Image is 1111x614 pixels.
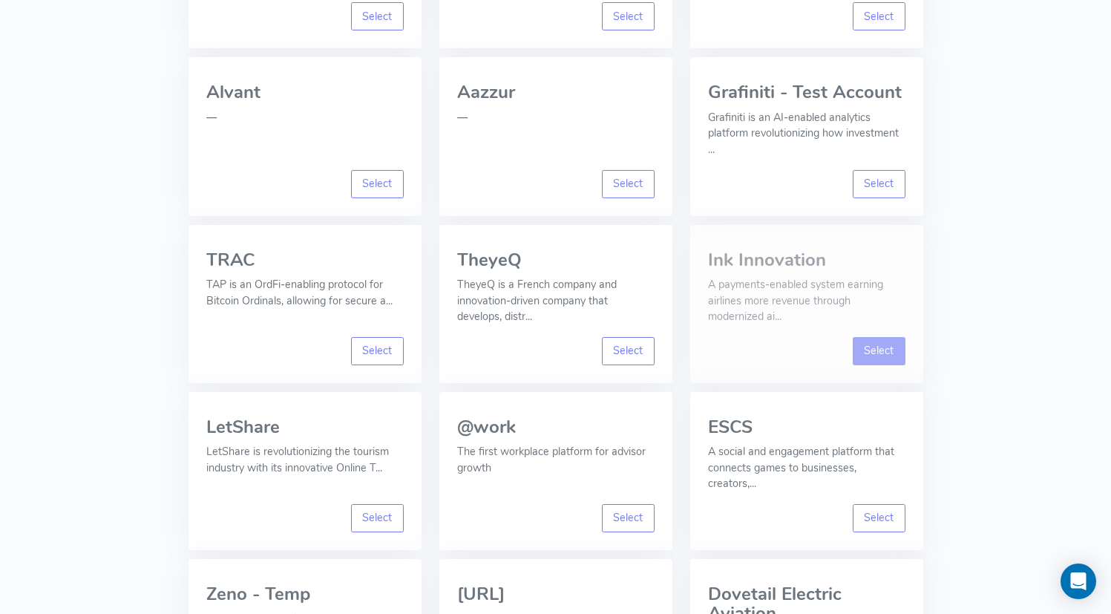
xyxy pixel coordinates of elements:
[457,110,655,126] p: —
[457,417,655,437] h3: @work
[708,110,905,158] p: Grafiniti is an AI-enabled analytics platform revolutionizing how investment ...
[708,444,905,492] p: A social and engagement platform that connects games to businesses, creators,...
[602,504,655,532] a: Select
[853,337,905,365] a: Select
[708,250,905,270] h3: Ink Innovation
[602,337,655,365] a: Select
[853,170,905,198] a: Select
[1061,564,1096,599] div: Open Intercom Messenger
[351,337,404,365] a: Select
[457,277,655,325] p: TheyeQ is a French company and innovation-driven company that develops, distr...
[206,444,404,476] p: LetShare is revolutionizing the tourism industry with its innovative Online T...
[351,504,404,532] a: Select
[206,110,404,126] p: —
[602,170,655,198] a: Select
[853,2,905,30] a: Select
[457,82,655,102] h3: Aazzur
[457,584,655,604] h3: [URL]
[708,277,905,325] p: A payments-enabled system earning airlines more revenue through modernized ai...
[457,250,655,270] h3: TheyeQ
[351,170,404,198] a: Select
[351,2,404,30] a: Select
[708,417,905,437] h3: ESCS
[206,277,404,309] p: TAP is an OrdFi-enabling protocol for Bitcoin Ordinals, allowing for secure a...
[457,444,655,476] p: The first workplace platform for advisor growth
[853,504,905,532] a: Select
[602,2,655,30] a: Select
[708,82,905,102] h3: Grafiniti - Test Account
[206,417,404,437] h3: LetShare
[206,82,404,102] h3: Alvant
[206,250,404,270] h3: TRAC
[206,584,404,604] h3: Zeno - Temp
